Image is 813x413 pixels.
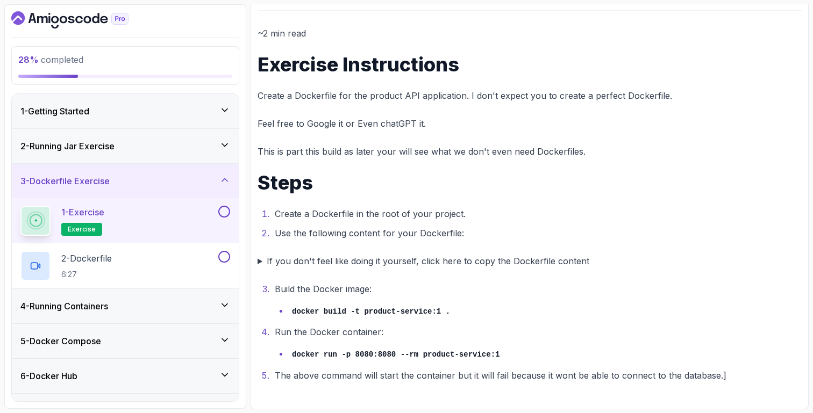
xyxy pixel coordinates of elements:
[258,253,802,269] summary: If you don't feel like doing it yourself, click here to copy the Dockerfile content
[18,54,83,65] span: completed
[11,11,153,28] a: Dashboard
[292,307,450,316] code: docker build -t product-service:1 .
[258,144,802,159] p: This is part this build as later your will see what we don't even need Dockerfiles.
[20,140,115,153] h3: 2 - Running Jar Exercise
[258,172,802,193] h1: Steps
[258,88,802,103] p: Create a Dockerfile for the product API application. I don't expect you to create a perfect Docke...
[20,251,230,281] button: 2-Dockerfile6:27
[12,324,239,358] button: 5-Docker Compose
[12,289,239,323] button: 4-Running Containers
[20,105,89,118] h3: 1 - Getting Started
[258,26,802,41] p: ~2 min read
[272,324,802,361] li: Run the Docker container:
[61,269,112,280] p: 6:27
[272,226,802,241] li: Use the following content for your Dockerfile:
[20,300,108,313] h3: 4 - Running Containers
[18,54,39,65] span: 28 %
[258,54,802,75] h1: Exercise Instructions
[12,164,239,198] button: 3-Dockerfile Exercise
[12,129,239,163] button: 2-Running Jar Exercise
[61,206,104,219] p: 1 - Exercise
[12,359,239,393] button: 6-Docker Hub
[272,281,802,318] li: Build the Docker image:
[272,206,802,221] li: Create a Dockerfile in the root of your project.
[20,175,110,187] h3: 3 - Dockerfile Exercise
[292,350,500,359] code: docker run -p 8080:8080 --rm product-service:1
[68,225,96,234] span: exercise
[12,94,239,128] button: 1-Getting Started
[272,368,802,383] li: The above command will start the container but it will fail because it wont be able to connect to...
[20,206,230,236] button: 1-Exerciseexercise
[20,369,77,382] h3: 6 - Docker Hub
[20,335,101,347] h3: 5 - Docker Compose
[61,252,112,265] p: 2 - Dockerfile
[258,116,802,131] p: Feel free to Google it or Even chatGPT it.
